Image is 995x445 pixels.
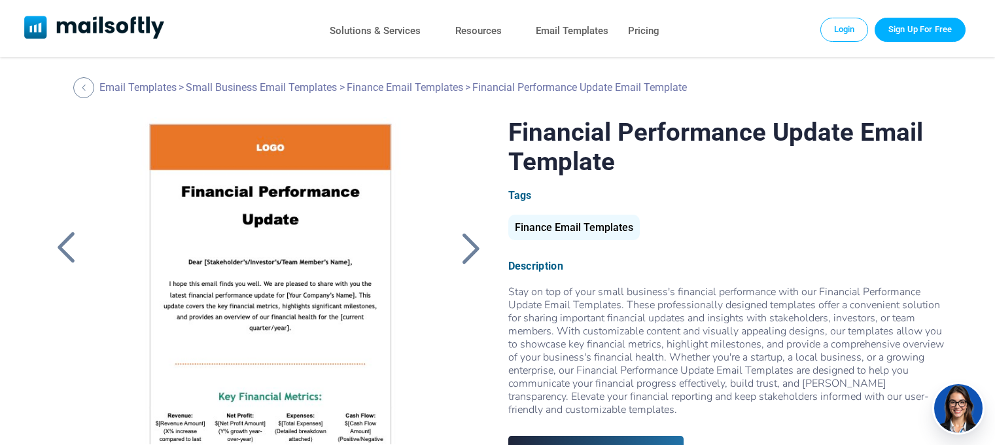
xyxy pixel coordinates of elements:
[820,18,869,41] a: Login
[508,285,945,416] div: Stay on top of your small business's financial performance with our Financial Performance Update ...
[24,16,165,41] a: Mailsoftly
[536,22,608,41] a: Email Templates
[508,226,640,232] a: Finance Email Templates
[455,22,502,41] a: Resources
[508,117,945,176] h1: Financial Performance Update Email Template
[347,81,463,94] a: Finance Email Templates
[186,81,337,94] a: Small Business Email Templates
[508,215,640,240] div: Finance Email Templates
[99,81,177,94] a: Email Templates
[94,117,444,444] a: Financial Performance Update Email Template
[330,22,421,41] a: Solutions & Services
[454,231,487,265] a: Back
[875,18,966,41] a: Trial
[628,22,659,41] a: Pricing
[508,260,945,272] div: Description
[508,189,945,202] div: Tags
[73,77,97,98] a: Back
[50,231,82,265] a: Back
